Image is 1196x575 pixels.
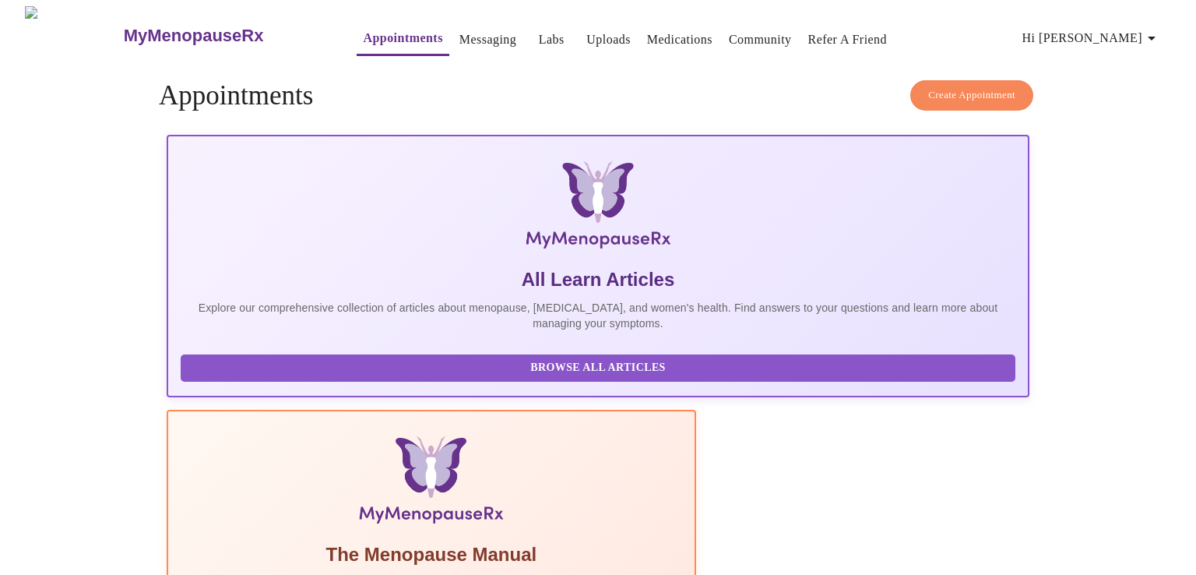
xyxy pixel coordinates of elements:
h4: Appointments [159,80,1037,111]
button: Uploads [580,24,637,55]
a: Appointments [363,27,442,49]
a: Medications [647,29,712,51]
button: Labs [526,24,576,55]
p: Explore our comprehensive collection of articles about menopause, [MEDICAL_DATA], and women's hea... [181,300,1015,331]
a: Community [729,29,792,51]
span: Create Appointment [928,86,1015,104]
button: Appointments [357,23,448,56]
a: Browse All Articles [181,360,1019,373]
button: Create Appointment [910,80,1033,111]
button: Browse All Articles [181,355,1015,382]
button: Community [723,24,798,55]
span: Hi [PERSON_NAME] [1022,27,1161,49]
a: Labs [539,29,565,51]
button: Medications [641,24,719,55]
span: Browse All Articles [196,358,1000,378]
img: MyMenopauseRx Logo [25,6,121,65]
h3: MyMenopauseRx [124,26,264,46]
img: MyMenopauseRx Logo [310,161,885,255]
h5: All Learn Articles [181,267,1015,292]
a: MyMenopauseRx [121,9,325,63]
img: Menopause Manual [260,436,602,530]
a: Uploads [586,29,631,51]
h5: The Menopause Manual [181,542,682,567]
button: Refer a Friend [802,24,894,55]
button: Hi [PERSON_NAME] [1016,23,1167,54]
a: Messaging [459,29,516,51]
a: Refer a Friend [808,29,888,51]
button: Messaging [453,24,522,55]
